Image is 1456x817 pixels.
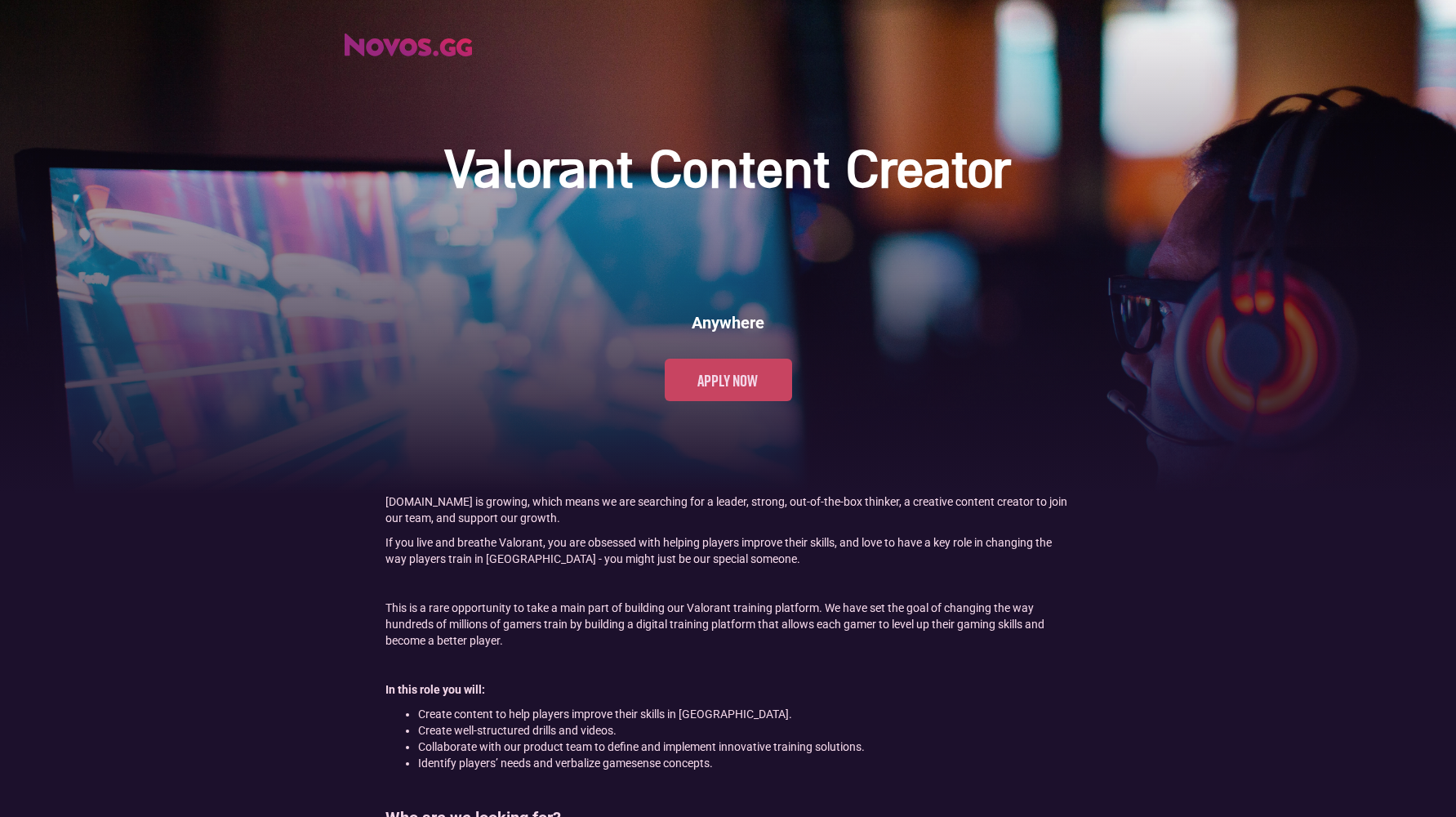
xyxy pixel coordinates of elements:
[385,600,1071,649] p: This is a rare opportunity to take a main part of building our Valorant training platform. We hav...
[385,575,1071,592] p: ‍
[385,534,1071,567] p: If you live and breathe Valorant, you are obsessed with helping players improve their skills, and...
[385,657,1071,673] p: ‍
[385,683,485,696] strong: In this role you will:
[418,755,1071,771] li: Identify players’ needs and verbalize gamesense concepts.
[692,311,764,334] h6: Anywhere
[418,722,1071,739] li: Create well-structured drills and videos.
[385,493,1071,526] p: [DOMAIN_NAME] is growing, which means we are searching for a leader, strong, out-of-the-box think...
[665,359,792,401] a: Apply now
[446,141,1010,205] h1: Valorant Content Creator
[418,739,1071,755] li: Collaborate with our product team to define and implement innovative training solutions.
[418,706,1071,722] li: Create content to help players improve their skills in [GEOGRAPHIC_DATA].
